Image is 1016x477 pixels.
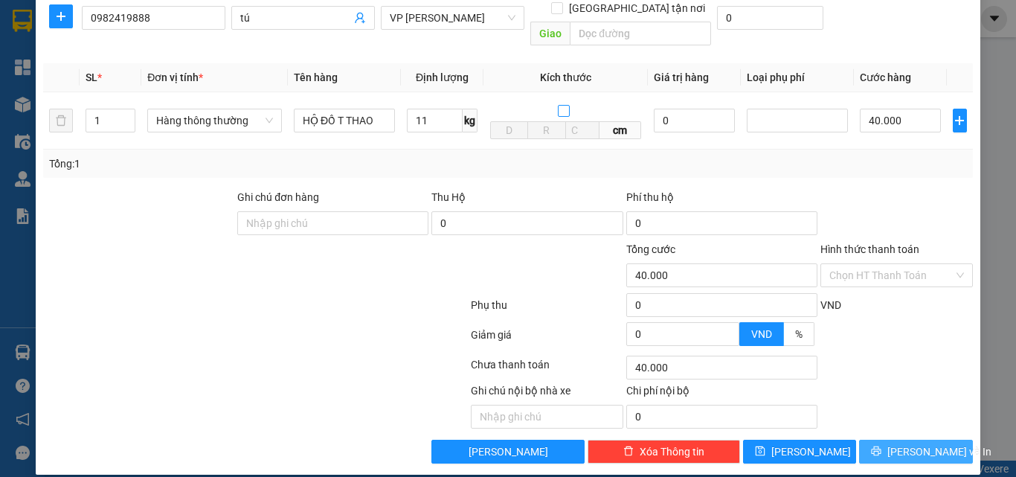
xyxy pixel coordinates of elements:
button: [PERSON_NAME] [431,440,584,464]
div: Phụ thu [469,297,625,323]
span: Tổng cước [626,243,675,255]
input: R [527,121,565,139]
span: plus [50,10,72,22]
span: Cước hàng [860,71,911,83]
div: Giảm giá [469,327,625,353]
span: [PERSON_NAME] và In [887,444,991,460]
button: deleteXóa Thông tin [588,440,740,464]
button: plus [49,4,73,28]
span: VND [820,299,841,311]
span: Định lượng [416,71,469,83]
span: % [795,328,803,340]
div: Phí thu hộ [626,189,817,211]
span: VND [751,328,772,340]
div: Chưa thanh toán [469,356,625,382]
span: VP LÊ HỒNG PHONG [390,7,515,29]
span: plus [954,115,966,127]
span: cm [599,121,642,139]
div: Chi phí nội bộ [626,382,817,405]
span: SL [86,71,97,83]
span: Thu Hộ [431,191,466,203]
span: user-add [354,12,366,24]
span: [PERSON_NAME] [469,444,548,460]
span: Xóa Thông tin [640,444,704,460]
div: Ghi chú nội bộ nhà xe [471,382,623,405]
input: D [490,121,528,139]
span: Đơn vị tính [147,71,203,83]
span: delete [623,446,634,458]
span: printer [871,446,881,458]
div: Tổng: 1 [49,156,393,172]
button: delete [49,109,73,132]
button: plus [953,109,967,132]
span: Hàng thông thường [156,109,273,132]
th: Loại phụ phí [741,63,854,92]
input: Dọc đường [570,22,711,45]
input: 0 [654,109,735,132]
input: Cước giao hàng [717,6,823,30]
input: VD: Bàn, Ghế [294,109,395,132]
span: kg [463,109,478,132]
label: Ghi chú đơn hàng [237,191,319,203]
span: Giao [530,22,570,45]
span: [PERSON_NAME] [771,444,851,460]
span: Tên hàng [294,71,338,83]
input: Nhập ghi chú [471,405,623,429]
span: save [755,446,765,458]
input: C [565,121,599,139]
label: Hình thức thanh toán [820,243,919,255]
span: Giá trị hàng [654,71,709,83]
button: save[PERSON_NAME] [743,440,857,464]
span: Kích thước [540,71,591,83]
button: printer[PERSON_NAME] và In [859,440,973,464]
input: Ghi chú đơn hàng [237,211,428,235]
